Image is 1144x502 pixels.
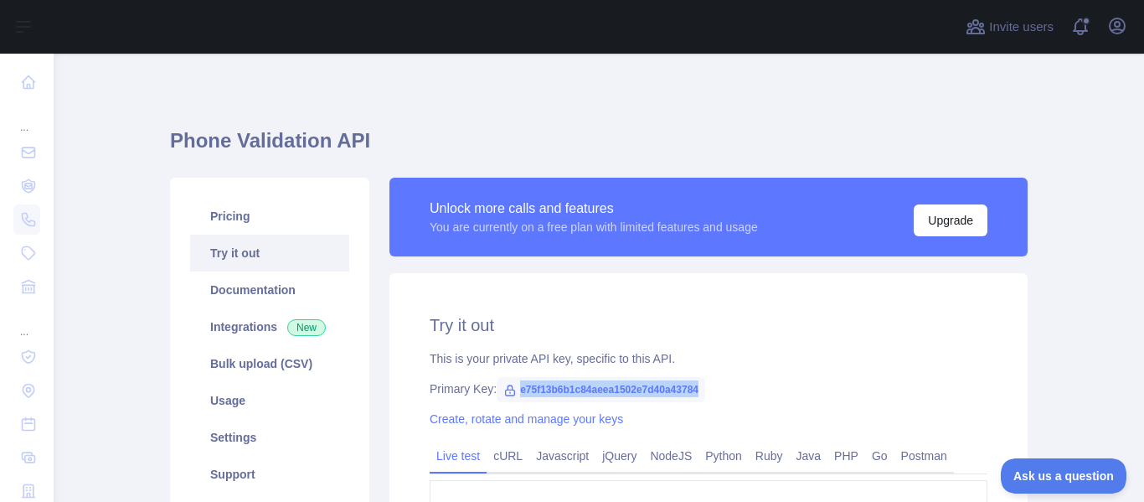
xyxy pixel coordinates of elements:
a: Try it out [190,235,349,272]
a: Pricing [190,198,349,235]
button: Invite users [962,13,1057,40]
a: Support [190,456,349,493]
div: This is your private API key, specific to this API. [430,350,987,367]
span: e75f13b6b1c84aeea1502e7d40a43784 [497,377,705,402]
a: cURL [487,442,529,469]
a: Go [865,442,894,469]
a: Python [698,442,749,469]
a: Usage [190,382,349,419]
a: Documentation [190,272,349,308]
a: Settings [190,419,349,456]
a: Javascript [529,442,595,469]
a: Create, rotate and manage your keys [430,412,623,426]
a: jQuery [595,442,643,469]
span: New [287,319,326,336]
a: NodeJS [643,442,698,469]
div: Unlock more calls and features [430,199,758,219]
a: Java [790,442,828,469]
span: Invite users [989,18,1054,37]
div: You are currently on a free plan with limited features and usage [430,219,758,235]
a: Live test [430,442,487,469]
iframe: Toggle Customer Support [1001,458,1127,494]
button: Upgrade [914,204,987,236]
div: Primary Key: [430,380,987,397]
div: ... [13,305,40,339]
a: Ruby [749,442,790,469]
a: Integrations New [190,308,349,345]
a: Postman [894,442,954,469]
a: Bulk upload (CSV) [190,345,349,382]
h2: Try it out [430,313,987,337]
h1: Phone Validation API [170,127,1028,168]
a: PHP [827,442,865,469]
div: ... [13,101,40,134]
